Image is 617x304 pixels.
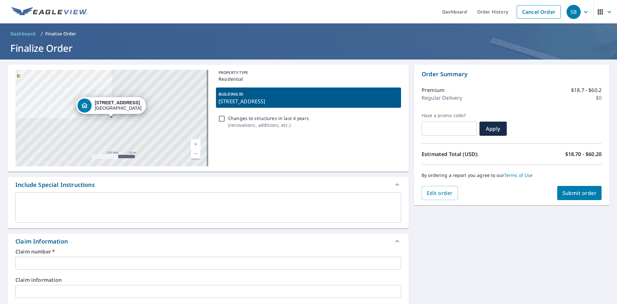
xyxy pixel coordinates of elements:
[41,30,43,38] li: /
[228,122,309,128] p: ( renovations, additions, etc. )
[485,125,502,132] span: Apply
[8,234,409,249] div: Claim Information
[15,237,68,246] div: Claim Information
[219,97,398,105] p: [STREET_ADDRESS]
[219,70,398,76] p: PROPERTY TYPE
[422,186,458,200] button: Edit order
[422,150,512,158] p: Estimated Total (USD):
[15,249,401,254] label: Claim number
[422,94,462,102] p: Regular Delivery
[8,29,38,39] a: Dashboard
[15,180,95,189] div: Include Special Instructions
[565,150,602,158] p: $18.70 - $60.20
[479,122,507,136] button: Apply
[15,277,401,282] label: Claim information
[76,97,146,117] div: Dropped pin, building 1, Residential property, 10719 Forest Path Dr Saint Louis, MO 63128
[422,70,602,78] p: Order Summary
[219,76,398,82] p: Residential
[596,94,602,102] p: $0
[422,172,602,178] p: By ordering a report you agree to our
[422,86,444,94] p: Premium
[95,100,140,105] strong: [STREET_ADDRESS]
[10,31,36,37] span: Dashboard
[12,7,87,17] img: EV Logo
[517,5,561,19] a: Cancel Order
[95,100,142,111] div: [GEOGRAPHIC_DATA]
[8,29,609,39] nav: breadcrumb
[228,115,309,122] p: Changes to structures in last 4 years
[557,186,602,200] button: Submit order
[504,172,533,178] a: Terms of Use
[8,41,609,55] h1: Finalize Order
[8,177,409,192] div: Include Special Instructions
[427,189,453,197] span: Edit order
[567,5,581,19] div: SB
[571,86,602,94] p: $18.7 - $60.2
[562,189,597,197] span: Submit order
[191,149,201,159] a: Current Level 17, Zoom Out
[191,139,201,149] a: Current Level 17, Zoom In
[422,113,477,118] label: Have a promo code?
[219,91,243,97] p: BUILDING ID
[45,31,76,37] p: Finalize Order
